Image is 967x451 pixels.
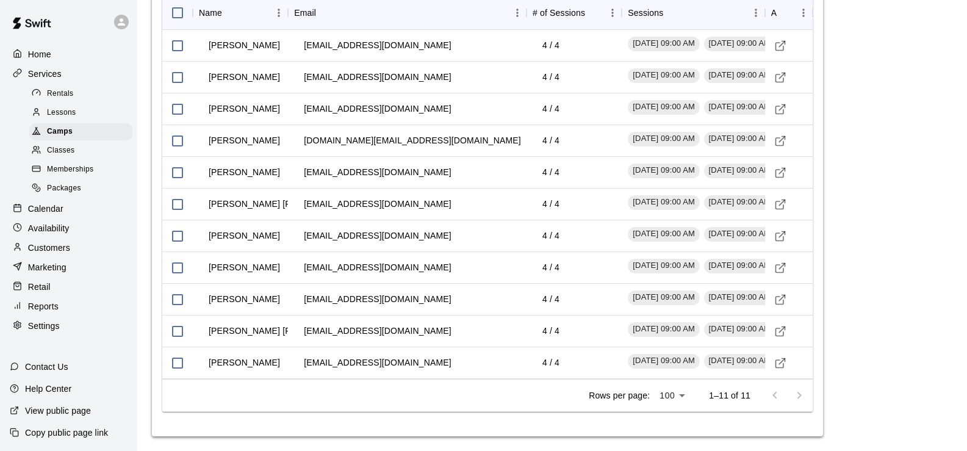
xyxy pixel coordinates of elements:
a: Rentals [29,84,137,103]
button: Sort [222,4,239,21]
span: [DATE] 09:00 AM [628,70,700,81]
span: [DATE] 09:00 AM [628,292,700,303]
a: Visit customer profile [771,322,789,341]
p: Calendar [28,203,63,215]
button: Sort [663,4,680,21]
p: Availability [28,222,70,234]
span: [DATE] 09:00 AM [704,38,776,49]
a: Visit customer profile [771,290,789,309]
div: Classes [29,142,132,159]
td: 4 / 4 [533,188,569,220]
p: Copy public page link [25,427,108,439]
button: Menu [603,4,622,22]
p: Help Center [25,383,71,395]
td: [PERSON_NAME] [199,124,290,157]
td: 4 / 4 [533,347,569,379]
a: Visit customer profile [771,68,789,87]
p: Marketing [28,261,67,273]
a: Visit customer profile [771,37,789,55]
span: [DATE] 09:00 AM [628,165,700,176]
a: Home [10,45,128,63]
span: [DATE] 09:00 AM [704,70,776,81]
a: Memberships [29,161,137,179]
span: [DATE] 09:00 AM [628,133,700,145]
span: [DATE] 09:00 AM [704,165,776,176]
span: [DATE] 09:00 AM [628,197,700,208]
span: Lessons [47,107,76,119]
span: [DATE] 09:00 AM [628,228,700,240]
td: [PERSON_NAME] [199,283,290,316]
td: 4 / 4 [533,220,569,252]
a: Calendar [10,200,128,218]
span: [DATE] 09:00 AM [628,323,700,335]
a: Settings [10,317,128,335]
a: Camps [29,123,137,142]
p: View public page [25,405,91,417]
td: [EMAIL_ADDRESS][DOMAIN_NAME] [294,220,461,252]
span: [DATE] 09:00 AM [704,197,776,208]
td: [EMAIL_ADDRESS][DOMAIN_NAME] [294,315,461,347]
div: Customers [10,239,128,257]
td: [PERSON_NAME] [199,61,290,93]
a: Packages [29,179,137,198]
p: Customers [28,242,70,254]
p: Services [28,68,62,80]
td: 4 / 4 [533,315,569,347]
span: Memberships [47,164,93,176]
div: Camps [29,123,132,140]
p: Rows per page: [589,389,650,402]
div: 100 [655,387,689,405]
button: Sort [777,4,794,21]
td: 4 / 4 [533,283,569,316]
a: Visit customer profile [771,164,789,182]
a: Reports [10,297,128,316]
td: [EMAIL_ADDRESS][DOMAIN_NAME] [294,283,461,316]
span: [DATE] 09:00 AM [704,101,776,113]
span: [DATE] 09:00 AM [704,133,776,145]
button: Menu [794,4,813,22]
td: [DOMAIN_NAME][EMAIL_ADDRESS][DOMAIN_NAME] [294,124,530,157]
td: [EMAIL_ADDRESS][DOMAIN_NAME] [294,188,461,220]
span: Packages [47,182,81,195]
td: 4 / 4 [533,251,569,284]
td: [EMAIL_ADDRESS][DOMAIN_NAME] [294,251,461,284]
a: Classes [29,142,137,161]
td: [PERSON_NAME] [199,93,290,125]
a: Visit customer profile [771,195,789,214]
p: Retail [28,281,51,293]
span: [DATE] 09:00 AM [628,355,700,367]
td: [PERSON_NAME] [PERSON_NAME] [199,315,364,347]
button: Menu [508,4,527,22]
a: Services [10,65,128,83]
td: [PERSON_NAME] [199,156,290,189]
span: Camps [47,126,73,138]
td: [EMAIL_ADDRESS][DOMAIN_NAME] [294,93,461,125]
span: [DATE] 09:00 AM [628,260,700,272]
div: Memberships [29,161,132,178]
a: Visit customer profile [771,132,789,150]
a: Marketing [10,258,128,276]
a: Visit customer profile [771,259,789,277]
span: [DATE] 09:00 AM [628,101,700,113]
a: Availability [10,219,128,237]
td: 4 / 4 [533,156,569,189]
td: 4 / 4 [533,124,569,157]
span: [DATE] 09:00 AM [704,292,776,303]
a: Lessons [29,103,137,122]
p: Home [28,48,51,60]
td: 4 / 4 [533,61,569,93]
div: Packages [29,180,132,197]
a: Visit customer profile [771,100,789,118]
td: [EMAIL_ADDRESS][DOMAIN_NAME] [294,347,461,379]
a: Retail [10,278,128,296]
td: [EMAIL_ADDRESS][DOMAIN_NAME] [294,156,461,189]
button: Menu [270,4,288,22]
p: Reports [28,300,59,312]
span: [DATE] 09:00 AM [628,38,700,49]
td: [PERSON_NAME] [199,251,290,284]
